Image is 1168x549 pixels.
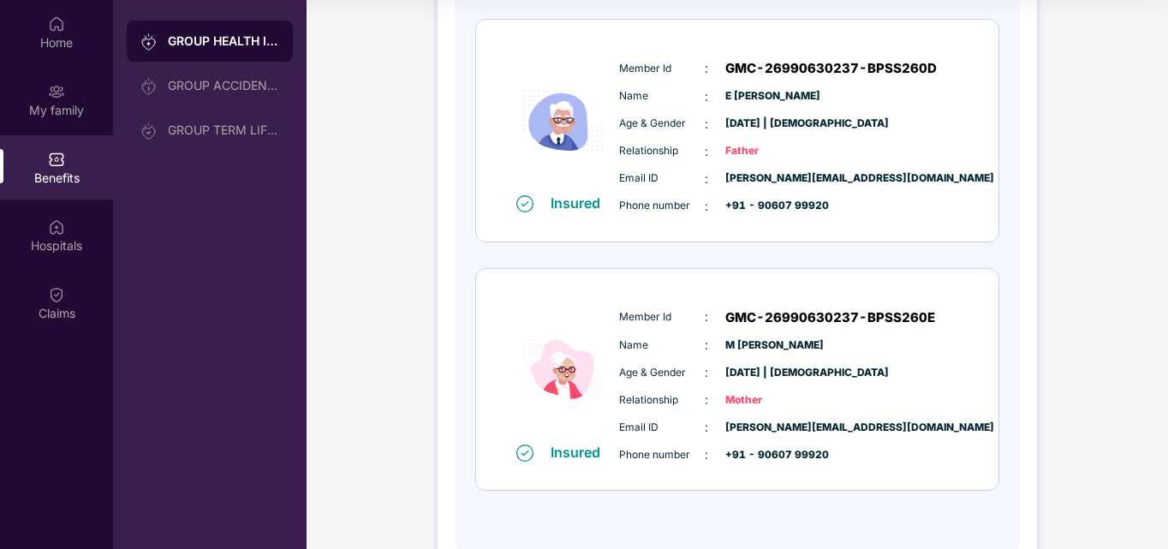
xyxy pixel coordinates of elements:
span: Phone number [619,198,705,214]
div: GROUP ACCIDENTAL INSURANCE [168,79,279,92]
span: : [705,418,708,437]
img: svg+xml;base64,PHN2ZyBpZD0iSG9zcGl0YWxzIiB4bWxucz0iaHR0cDovL3d3dy53My5vcmcvMjAwMC9zdmciIHdpZHRoPS... [48,218,65,236]
div: Insured [551,444,611,461]
span: : [705,142,708,161]
span: : [705,391,708,409]
div: GROUP TERM LIFE INSURANCE [168,123,279,137]
span: Name [619,88,705,104]
span: : [705,87,708,106]
span: Email ID [619,170,705,187]
img: svg+xml;base64,PHN2ZyBpZD0iSG9tZSIgeG1sbnM9Imh0dHA6Ly93d3cudzMub3JnLzIwMDAvc3ZnIiB3aWR0aD0iMjAiIG... [48,15,65,33]
span: : [705,445,708,464]
span: : [705,307,708,326]
span: : [705,363,708,382]
span: : [705,170,708,188]
span: Mother [725,392,811,409]
span: M [PERSON_NAME] [725,337,811,354]
span: Father [725,143,811,159]
span: +91 - 90607 99920 [725,198,811,214]
span: [PERSON_NAME][EMAIL_ADDRESS][DOMAIN_NAME] [725,420,811,436]
img: svg+xml;base64,PHN2ZyB3aWR0aD0iMjAiIGhlaWdodD0iMjAiIHZpZXdCb3g9IjAgMCAyMCAyMCIgZmlsbD0ibm9uZSIgeG... [140,122,158,140]
span: [DATE] | [DEMOGRAPHIC_DATA] [725,116,811,132]
span: Member Id [619,61,705,77]
span: Phone number [619,447,705,463]
span: Relationship [619,392,705,409]
img: svg+xml;base64,PHN2ZyB3aWR0aD0iMjAiIGhlaWdodD0iMjAiIHZpZXdCb3g9IjAgMCAyMCAyMCIgZmlsbD0ibm9uZSIgeG... [140,33,158,51]
img: icon [512,297,615,442]
img: svg+xml;base64,PHN2ZyB4bWxucz0iaHR0cDovL3d3dy53My5vcmcvMjAwMC9zdmciIHdpZHRoPSIxNiIgaGVpZ2h0PSIxNi... [516,195,533,212]
span: E [PERSON_NAME] [725,88,811,104]
span: Relationship [619,143,705,159]
img: svg+xml;base64,PHN2ZyBpZD0iQ2xhaW0iIHhtbG5zPSJodHRwOi8vd3d3LnczLm9yZy8yMDAwL3N2ZyIgd2lkdGg9IjIwIi... [48,286,65,303]
img: icon [512,49,615,194]
span: Age & Gender [619,365,705,381]
span: [PERSON_NAME][EMAIL_ADDRESS][DOMAIN_NAME] [725,170,811,187]
span: GMC-26990630237-BPSS260D [725,58,937,79]
img: svg+xml;base64,PHN2ZyB4bWxucz0iaHR0cDovL3d3dy53My5vcmcvMjAwMC9zdmciIHdpZHRoPSIxNiIgaGVpZ2h0PSIxNi... [516,445,533,462]
span: : [705,115,708,134]
span: : [705,197,708,216]
img: svg+xml;base64,PHN2ZyBpZD0iQmVuZWZpdHMiIHhtbG5zPSJodHRwOi8vd3d3LnczLm9yZy8yMDAwL3N2ZyIgd2lkdGg9Ij... [48,151,65,168]
span: : [705,59,708,78]
span: Age & Gender [619,116,705,132]
span: Name [619,337,705,354]
span: [DATE] | [DEMOGRAPHIC_DATA] [725,365,811,381]
span: GMC-26990630237-BPSS260E [725,307,935,328]
div: GROUP HEALTH INSURANCE [168,33,279,50]
span: Member Id [619,309,705,325]
span: +91 - 90607 99920 [725,447,811,463]
img: svg+xml;base64,PHN2ZyB3aWR0aD0iMjAiIGhlaWdodD0iMjAiIHZpZXdCb3g9IjAgMCAyMCAyMCIgZmlsbD0ibm9uZSIgeG... [140,78,158,95]
span: Email ID [619,420,705,436]
div: Insured [551,194,611,212]
img: svg+xml;base64,PHN2ZyB3aWR0aD0iMjAiIGhlaWdodD0iMjAiIHZpZXdCb3g9IjAgMCAyMCAyMCIgZmlsbD0ibm9uZSIgeG... [48,83,65,100]
span: : [705,336,708,355]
